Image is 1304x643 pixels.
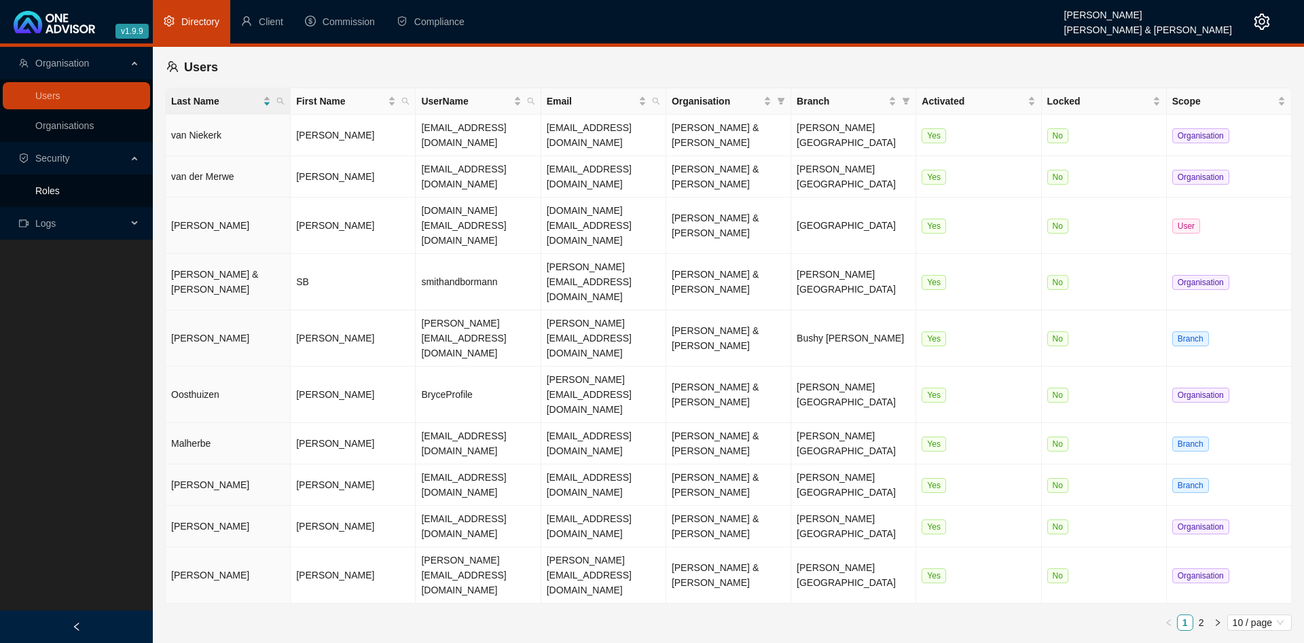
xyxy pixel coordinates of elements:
td: [EMAIL_ADDRESS][DOMAIN_NAME] [416,156,541,198]
td: [PERSON_NAME] [291,547,416,604]
span: Organisation [1172,568,1229,583]
span: left [1165,619,1173,627]
a: 2 [1194,615,1209,630]
td: [PERSON_NAME] & [PERSON_NAME] [666,115,791,156]
span: Yes [922,519,946,534]
span: No [1047,437,1068,452]
span: No [1047,128,1068,143]
td: [PERSON_NAME] [291,423,416,464]
span: Yes [922,331,946,346]
span: Yes [922,437,946,452]
th: Branch [791,88,916,115]
span: team [19,58,29,68]
td: [PERSON_NAME] & [PERSON_NAME] [666,423,791,464]
td: [PERSON_NAME][EMAIL_ADDRESS][DOMAIN_NAME] [541,367,666,423]
td: [PERSON_NAME] [291,464,416,506]
td: [PERSON_NAME][EMAIL_ADDRESS][DOMAIN_NAME] [541,254,666,310]
td: [PERSON_NAME] & [PERSON_NAME] [166,254,291,310]
td: [PERSON_NAME][EMAIL_ADDRESS][DOMAIN_NAME] [416,310,541,367]
div: Page Size [1227,614,1292,631]
span: Yes [922,170,946,185]
td: [PERSON_NAME] & [PERSON_NAME] [666,310,791,367]
td: [PERSON_NAME] & [PERSON_NAME] [666,254,791,310]
td: [PERSON_NAME] & [PERSON_NAME] [666,547,791,604]
span: Branch [797,94,886,109]
td: [PERSON_NAME] [291,198,416,254]
td: [GEOGRAPHIC_DATA] [791,198,916,254]
span: Branch [1172,331,1209,346]
span: Organisation [672,94,761,109]
li: Next Page [1210,614,1226,631]
span: Activated [922,94,1024,109]
td: [PERSON_NAME] & [PERSON_NAME] [666,464,791,506]
span: Commission [323,16,375,27]
span: No [1047,478,1068,493]
td: [PERSON_NAME] [291,367,416,423]
td: [PERSON_NAME][EMAIL_ADDRESS][DOMAIN_NAME] [541,547,666,604]
td: [PERSON_NAME][EMAIL_ADDRESS][DOMAIN_NAME] [541,310,666,367]
span: No [1047,275,1068,290]
span: No [1047,388,1068,403]
span: Yes [922,478,946,493]
td: van der Merwe [166,156,291,198]
td: BryceProfile [416,367,541,423]
td: [EMAIL_ADDRESS][DOMAIN_NAME] [416,464,541,506]
td: [PERSON_NAME][GEOGRAPHIC_DATA] [791,547,916,604]
td: SB [291,254,416,310]
td: [PERSON_NAME][GEOGRAPHIC_DATA] [791,254,916,310]
li: 1 [1177,614,1193,631]
span: No [1047,519,1068,534]
span: Branch [1172,478,1209,493]
span: dollar [305,16,316,26]
td: [PERSON_NAME] [291,310,416,367]
span: No [1047,219,1068,234]
td: [EMAIL_ADDRESS][DOMAIN_NAME] [416,423,541,464]
span: search [527,97,535,105]
td: [EMAIL_ADDRESS][DOMAIN_NAME] [541,464,666,506]
span: search [276,97,285,105]
a: Roles [35,185,60,196]
th: Organisation [666,88,791,115]
a: Users [35,90,60,101]
span: Yes [922,388,946,403]
td: [PERSON_NAME] & [PERSON_NAME] [666,506,791,547]
span: left [72,622,81,631]
td: [PERSON_NAME] [291,156,416,198]
td: [PERSON_NAME][GEOGRAPHIC_DATA] [791,115,916,156]
td: [PERSON_NAME] [166,198,291,254]
td: [PERSON_NAME][GEOGRAPHIC_DATA] [791,464,916,506]
span: Logs [35,218,56,229]
td: Oosthuizen [166,367,291,423]
td: [PERSON_NAME] [291,506,416,547]
span: No [1047,568,1068,583]
span: Email [547,94,636,109]
span: setting [1254,14,1270,30]
th: Scope [1167,88,1292,115]
td: [PERSON_NAME] & [PERSON_NAME] [666,198,791,254]
span: Yes [922,568,946,583]
th: Locked [1042,88,1167,115]
td: [PERSON_NAME] [166,310,291,367]
span: v1.9.9 [115,24,149,39]
span: search [524,91,538,111]
td: [EMAIL_ADDRESS][DOMAIN_NAME] [541,156,666,198]
span: No [1047,170,1068,185]
button: left [1161,614,1177,631]
span: right [1214,619,1222,627]
span: Organisation [1172,388,1229,403]
span: search [399,91,412,111]
td: [DOMAIN_NAME][EMAIL_ADDRESS][DOMAIN_NAME] [416,198,541,254]
span: Client [259,16,283,27]
span: First Name [296,94,385,109]
td: [PERSON_NAME] [166,464,291,506]
th: Activated [916,88,1041,115]
span: video-camera [19,219,29,228]
td: [PERSON_NAME] & [PERSON_NAME] [666,367,791,423]
span: filter [899,91,913,111]
td: [PERSON_NAME][GEOGRAPHIC_DATA] [791,506,916,547]
span: Scope [1172,94,1275,109]
span: search [652,97,660,105]
td: Bushy [PERSON_NAME] [791,310,916,367]
span: User [1172,219,1200,234]
span: filter [777,97,785,105]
